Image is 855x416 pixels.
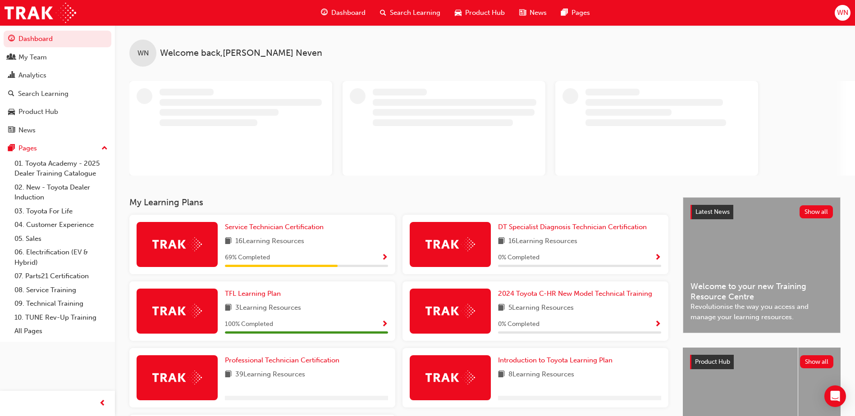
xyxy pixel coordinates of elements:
[508,303,574,314] span: 5 Learning Resources
[331,8,366,18] span: Dashboard
[837,8,848,18] span: WN
[18,89,69,99] div: Search Learning
[835,5,850,21] button: WN
[498,356,613,364] span: Introduction to Toyota Learning Plan
[11,283,111,297] a: 08. Service Training
[8,127,15,135] span: news-icon
[18,143,37,154] div: Pages
[4,29,111,140] button: DashboardMy TeamAnalyticsSearch LearningProduct HubNews
[512,4,554,22] a: news-iconNews
[465,8,505,18] span: Product Hub
[225,356,339,364] span: Professional Technician Certification
[654,321,661,329] span: Show Progress
[654,319,661,330] button: Show Progress
[654,254,661,262] span: Show Progress
[4,140,111,157] button: Pages
[498,253,540,263] span: 0 % Completed
[225,223,324,231] span: Service Technician Certification
[800,205,833,218] button: Show all
[225,355,343,366] a: Professional Technician Certification
[455,7,462,18] span: car-icon
[18,107,58,117] div: Product Hub
[498,289,652,298] span: 2024 Toyota C-HR New Model Technical Training
[8,108,15,116] span: car-icon
[8,54,15,62] span: people-icon
[390,8,440,18] span: Search Learning
[498,236,505,247] span: book-icon
[561,7,568,18] span: pages-icon
[5,3,76,23] img: Trak
[690,205,833,219] a: Latest NewsShow all
[8,72,15,80] span: chart-icon
[18,70,46,81] div: Analytics
[18,52,47,63] div: My Team
[448,4,512,22] a: car-iconProduct Hub
[235,303,301,314] span: 3 Learning Resources
[225,253,270,263] span: 69 % Completed
[11,269,111,283] a: 07. Parts21 Certification
[572,8,590,18] span: Pages
[11,181,111,204] a: 02. New - Toyota Dealer Induction
[11,232,111,246] a: 05. Sales
[235,236,304,247] span: 16 Learning Resources
[152,304,202,318] img: Trak
[18,125,36,136] div: News
[695,358,730,366] span: Product Hub
[498,319,540,330] span: 0 % Completed
[11,297,111,311] a: 09. Technical Training
[498,222,650,232] a: DT Specialist Diagnosis Technician Certification
[4,86,111,102] a: Search Learning
[152,237,202,251] img: Trak
[11,245,111,269] a: 06. Electrification (EV & Hybrid)
[225,236,232,247] span: book-icon
[508,236,577,247] span: 16 Learning Resources
[129,197,668,208] h3: My Learning Plans
[321,7,328,18] span: guage-icon
[4,49,111,66] a: My Team
[690,355,833,369] a: Product HubShow all
[225,319,273,330] span: 100 % Completed
[381,319,388,330] button: Show Progress
[8,90,14,98] span: search-icon
[654,252,661,263] button: Show Progress
[4,67,111,84] a: Analytics
[314,4,373,22] a: guage-iconDashboard
[425,371,475,384] img: Trak
[101,143,108,154] span: up-icon
[137,48,149,59] span: WN
[381,254,388,262] span: Show Progress
[8,35,15,43] span: guage-icon
[508,369,574,380] span: 8 Learning Resources
[11,204,111,218] a: 03. Toyota For Life
[530,8,547,18] span: News
[225,369,232,380] span: book-icon
[235,369,305,380] span: 39 Learning Resources
[498,303,505,314] span: book-icon
[4,104,111,120] a: Product Hub
[11,218,111,232] a: 04. Customer Experience
[690,302,833,322] span: Revolutionise the way you access and manage your learning resources.
[695,208,730,216] span: Latest News
[425,237,475,251] img: Trak
[554,4,597,22] a: pages-iconPages
[425,304,475,318] img: Trak
[373,4,448,22] a: search-iconSearch Learning
[225,289,281,298] span: TFL Learning Plan
[498,223,647,231] span: DT Specialist Diagnosis Technician Certification
[4,31,111,47] a: Dashboard
[11,157,111,181] a: 01. Toyota Academy - 2025 Dealer Training Catalogue
[4,122,111,139] a: News
[683,197,841,333] a: Latest NewsShow allWelcome to your new Training Resource CentreRevolutionise the way you access a...
[11,324,111,338] a: All Pages
[8,145,15,153] span: pages-icon
[160,48,322,59] span: Welcome back , [PERSON_NAME] Neven
[498,369,505,380] span: book-icon
[225,289,284,299] a: TFL Learning Plan
[519,7,526,18] span: news-icon
[380,7,386,18] span: search-icon
[225,222,327,232] a: Service Technician Certification
[381,321,388,329] span: Show Progress
[152,371,202,384] img: Trak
